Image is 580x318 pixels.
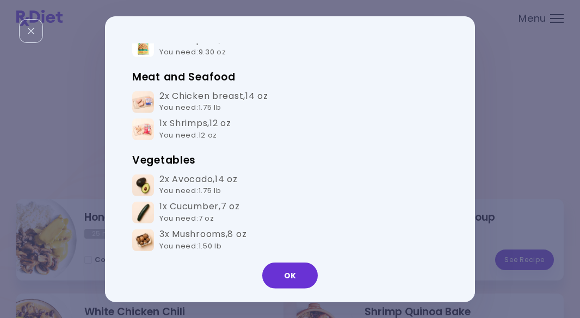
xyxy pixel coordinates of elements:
[132,68,448,85] h3: Meat and Seafood
[159,173,238,197] div: 2x Avocado , 14 oz
[159,102,221,113] span: You need : 1.75 lb
[159,213,214,223] span: You need : 7 oz
[159,256,269,279] div: 1x Red bell pepper , 16 oz
[159,229,246,252] div: 3x Mushrooms , 8 oz
[159,185,221,196] span: You need : 1.75 lb
[159,130,217,140] span: You need : 12 oz
[159,90,268,114] div: 2x Chicken breast , 14 oz
[159,118,231,141] div: 1x Shrimps , 12 oz
[159,47,226,57] span: You need : 9.30 oz
[159,201,240,225] div: 1x Cucumber , 7 oz
[262,263,318,289] button: OK
[159,240,222,251] span: You need : 1.50 lb
[132,151,448,169] h3: Vegetables
[19,19,43,43] div: Close
[159,35,256,58] div: 1x Chickpeas , 15.50 oz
